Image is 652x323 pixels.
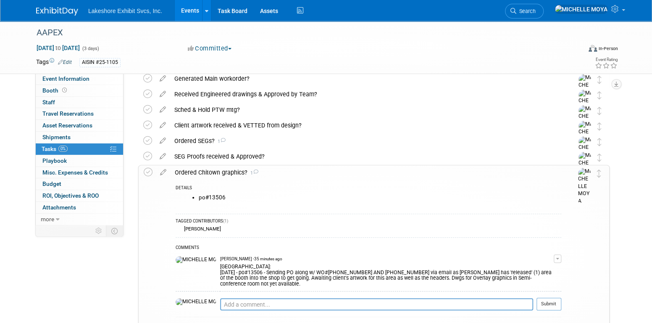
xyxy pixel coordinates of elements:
a: Travel Reservations [36,108,123,119]
a: ROI, Objectives & ROO [36,190,123,201]
img: MICHELLE MOYA [555,5,608,14]
a: Event Information [36,73,123,85]
img: MICHELLE MOYA [578,152,591,189]
button: Committed [185,44,235,53]
span: (3 days) [81,46,99,51]
div: COMMENTS [176,244,561,253]
span: Asset Reservations [42,122,92,129]
span: Staff [42,99,55,106]
div: Ordered SEGs? [170,134,562,148]
span: [PERSON_NAME] - 35 minutes ago [220,256,282,262]
td: Tags [36,58,72,67]
img: MICHELLE MOYA [578,121,591,158]
a: Misc. Expenses & Credits [36,167,123,178]
a: Edit [58,59,72,65]
i: Move task [597,169,601,177]
i: Move task [597,107,602,115]
div: AAPEX [34,25,568,40]
a: edit [155,122,170,129]
i: Move task [597,138,602,146]
span: Search [516,8,536,14]
td: Personalize Event Tab Strip [92,225,106,236]
img: MICHELLE MOYA [578,105,591,142]
i: Move task [597,91,602,99]
a: edit [155,90,170,98]
span: Shipments [42,134,71,140]
img: MICHELLE MOYA [578,90,591,127]
span: 1 [215,139,226,144]
div: Event Rating [595,58,618,62]
span: to [54,45,62,51]
a: Asset Reservations [36,120,123,131]
div: Event Format [531,44,618,56]
i: Move task [597,122,602,130]
div: AISIN #25-1105 [79,58,121,67]
span: Booth not reserved yet [60,87,68,93]
div: [GEOGRAPHIC_DATA]: [DATE] - po#13506 - Sending PO along w/ WO#[PHONE_NUMBER] AND [PHONE_NUMBER] v... [220,262,554,287]
span: Playbook [42,157,67,164]
div: TAGGED CONTRIBUTORS [176,218,561,225]
span: Booth [42,87,68,94]
a: Shipments [36,132,123,143]
div: SEG Proofs received & Approved? [170,149,562,164]
a: edit [155,106,170,114]
a: Playbook [36,155,123,167]
a: Booth [36,85,123,96]
div: Ordered Chitown graphics? [171,165,561,180]
img: MICHELLE MOYA [176,298,216,306]
a: Staff [36,97,123,108]
span: (1) [223,219,228,223]
span: 1 [247,170,258,176]
div: [PERSON_NAME] [182,226,221,232]
a: Attachments [36,202,123,213]
td: Toggle Event Tabs [106,225,124,236]
div: DETAILS [176,185,561,192]
span: Misc. Expenses & Credits [42,169,108,176]
a: Budget [36,178,123,190]
i: Move task [597,76,602,84]
img: Format-Inperson.png [589,45,597,52]
a: edit [156,169,171,176]
span: Tasks [42,146,68,152]
div: Client artwork received & VETTED from design? [170,118,562,132]
button: Submit [536,298,561,310]
i: Move task [597,154,602,161]
span: Lakeshore Exhibit Svcs, Inc. [88,8,162,14]
span: more [41,216,54,222]
a: Tasks0% [36,143,123,155]
img: MICHELLE MOYA [176,256,216,264]
a: edit [155,75,170,82]
img: MICHELLE MOYA [578,168,591,205]
span: ROI, Objectives & ROO [42,192,99,199]
div: Received Engineered drawings & Approved by Team? [170,87,562,101]
div: Generated Main workorder? [170,71,562,86]
span: [DATE] [DATE] [36,44,80,52]
span: Event Information [42,75,89,82]
a: more [36,214,123,225]
a: edit [155,137,170,145]
li: po#13506 [199,194,561,201]
img: ExhibitDay [36,7,78,16]
span: Budget [42,180,61,187]
span: Travel Reservations [42,110,94,117]
span: Attachments [42,204,76,211]
a: edit [155,153,170,160]
div: Sched & Hold PTW mtg? [170,103,562,117]
a: Search [505,4,544,19]
div: In-Person [598,45,618,52]
span: 0% [58,146,68,152]
img: MICHELLE MOYA [578,136,591,173]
